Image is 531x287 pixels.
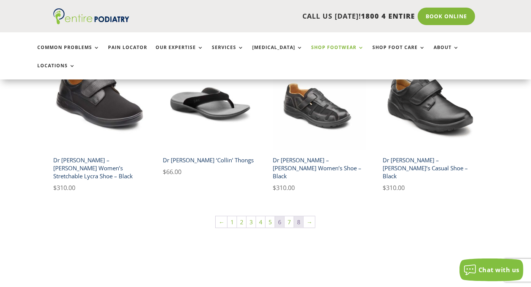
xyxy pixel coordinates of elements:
[150,11,415,21] p: CALL US [DATE]!
[273,153,366,183] h2: Dr [PERSON_NAME] – [PERSON_NAME] Women’s Shoe – Black
[434,45,459,61] a: About
[37,45,100,61] a: Common Problems
[53,56,147,193] a: Dr Comfort Annie Women's Casual Shoe blackDr [PERSON_NAME] – [PERSON_NAME] Women’s Stretchable Ly...
[383,184,405,192] bdi: 310.00
[53,216,478,232] nav: Product Pagination
[212,45,244,61] a: Services
[53,184,57,192] span: $
[156,45,203,61] a: Our Expertise
[256,216,265,228] a: Page 4
[246,216,256,228] a: Page 3
[311,45,364,61] a: Shop Footwear
[237,216,246,228] a: Page 2
[53,56,147,150] img: Dr Comfort Annie Women's Casual Shoe black
[216,216,227,228] a: ←
[285,216,294,228] a: Page 7
[163,56,256,150] img: Collins Dr Comfort Men's Thongs in Black
[37,63,75,79] a: Locations
[383,56,476,150] img: dr comfort william mens casual diabetic shoe black
[273,56,366,193] a: Dr Comfort Betty Women's Shoe BlackDr [PERSON_NAME] – [PERSON_NAME] Women’s Shoe – Black $310.00
[53,8,129,24] img: logo (1)
[361,11,415,21] span: 1800 4 ENTIRE
[479,266,520,274] span: Chat with us
[53,18,129,26] a: Entire Podiatry
[383,184,386,192] span: $
[273,56,366,150] img: Dr Comfort Betty Women's Shoe Black
[53,184,75,192] bdi: 310.00
[383,153,476,183] h2: Dr [PERSON_NAME] – [PERSON_NAME]’s Casual Shoe – Black
[273,184,295,192] bdi: 310.00
[372,45,425,61] a: Shop Foot Care
[294,216,303,228] a: Page 8
[163,168,181,176] bdi: 66.00
[273,184,276,192] span: $
[163,56,256,177] a: Collins Dr Comfort Men's Thongs in BlackDr [PERSON_NAME] ‘Collin’ Thongs $66.00
[304,216,315,228] a: →
[275,216,284,228] span: Page 6
[418,8,475,25] a: Book Online
[108,45,147,61] a: Pain Locator
[265,216,275,228] a: Page 5
[53,153,147,183] h2: Dr [PERSON_NAME] – [PERSON_NAME] Women’s Stretchable Lycra Shoe – Black
[252,45,303,61] a: [MEDICAL_DATA]
[227,216,237,228] a: Page 1
[383,56,476,193] a: dr comfort william mens casual diabetic shoe blackDr [PERSON_NAME] – [PERSON_NAME]’s Casual Shoe ...
[163,153,256,167] h2: Dr [PERSON_NAME] ‘Collin’ Thongs
[163,168,166,176] span: $
[459,258,523,281] button: Chat with us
